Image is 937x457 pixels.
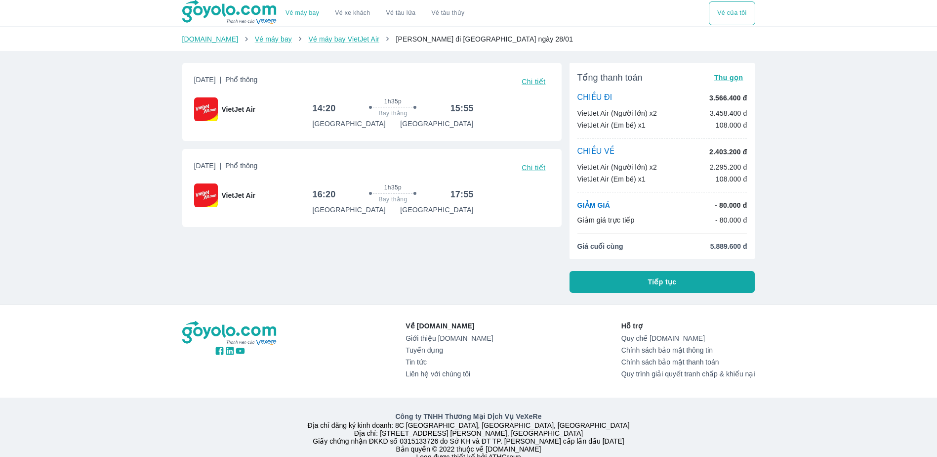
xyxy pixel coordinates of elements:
a: Vé tàu lửa [378,1,424,25]
span: 1h35p [384,97,402,105]
nav: breadcrumb [182,34,755,44]
span: Tiếp tục [648,277,677,287]
p: 2.295.200 đ [710,162,747,172]
a: Tin tức [406,358,493,366]
p: VietJet Air (Em bé) x1 [577,120,646,130]
button: Chi tiết [518,75,549,89]
span: 5.889.600 đ [710,241,747,251]
p: [GEOGRAPHIC_DATA] [400,205,473,215]
p: 3.566.400 đ [709,93,747,103]
p: CHIỀU VỀ [577,146,615,157]
p: [GEOGRAPHIC_DATA] [312,205,385,215]
span: [DATE] [194,161,258,175]
p: GIẢM GIÁ [577,200,610,210]
a: Vé máy bay [255,35,292,43]
p: [GEOGRAPHIC_DATA] [400,119,473,129]
span: Bay thẳng [379,195,407,203]
p: Về [DOMAIN_NAME] [406,321,493,331]
span: Bay thẳng [379,109,407,117]
a: Giới thiệu [DOMAIN_NAME] [406,334,493,342]
p: Giảm giá trực tiếp [577,215,635,225]
a: Liên hệ với chúng tôi [406,370,493,378]
span: Phổ thông [225,162,257,170]
span: Giá cuối cùng [577,241,623,251]
h6: 17:55 [450,188,474,200]
button: Vé tàu thủy [423,1,472,25]
p: Hỗ trợ [621,321,755,331]
a: Vé xe khách [335,9,370,17]
span: VietJet Air [222,190,255,200]
p: 2.403.200 đ [709,147,747,157]
a: Chính sách bảo mật thông tin [621,346,755,354]
span: Tổng thanh toán [577,72,643,84]
span: [DATE] [194,75,258,89]
a: Tuyển dụng [406,346,493,354]
a: Vé máy bay VietJet Air [308,35,379,43]
span: Chi tiết [522,164,545,172]
button: Thu gọn [710,71,747,85]
a: [DOMAIN_NAME] [182,35,239,43]
span: Chi tiết [522,78,545,86]
a: Quy trình giải quyết tranh chấp & khiếu nại [621,370,755,378]
span: | [220,76,222,84]
span: | [220,162,222,170]
a: Chính sách bảo mật thanh toán [621,358,755,366]
div: choose transportation mode [278,1,472,25]
span: [PERSON_NAME] đi [GEOGRAPHIC_DATA] ngày 28/01 [396,35,573,43]
a: Vé máy bay [285,9,319,17]
p: VietJet Air (Em bé) x1 [577,174,646,184]
p: Công ty TNHH Thương Mại Dịch Vụ VeXeRe [184,411,753,421]
span: Phổ thông [225,76,257,84]
button: Vé của tôi [709,1,755,25]
h6: 16:20 [312,188,335,200]
h6: 14:20 [312,102,335,114]
button: Chi tiết [518,161,549,175]
p: VietJet Air (Người lớn) x2 [577,162,657,172]
p: [GEOGRAPHIC_DATA] [312,119,385,129]
p: - 80.000 đ [715,215,747,225]
p: VietJet Air (Người lớn) x2 [577,108,657,118]
img: logo [182,321,278,346]
p: CHIỀU ĐI [577,92,612,103]
span: VietJet Air [222,104,255,114]
button: Tiếp tục [570,271,755,293]
span: Thu gọn [714,74,743,82]
a: Quy chế [DOMAIN_NAME] [621,334,755,342]
h6: 15:55 [450,102,474,114]
div: choose transportation mode [709,1,755,25]
p: 108.000 đ [716,120,747,130]
p: 108.000 đ [716,174,747,184]
p: 3.458.400 đ [710,108,747,118]
span: 1h35p [384,183,402,191]
p: - 80.000 đ [715,200,747,210]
